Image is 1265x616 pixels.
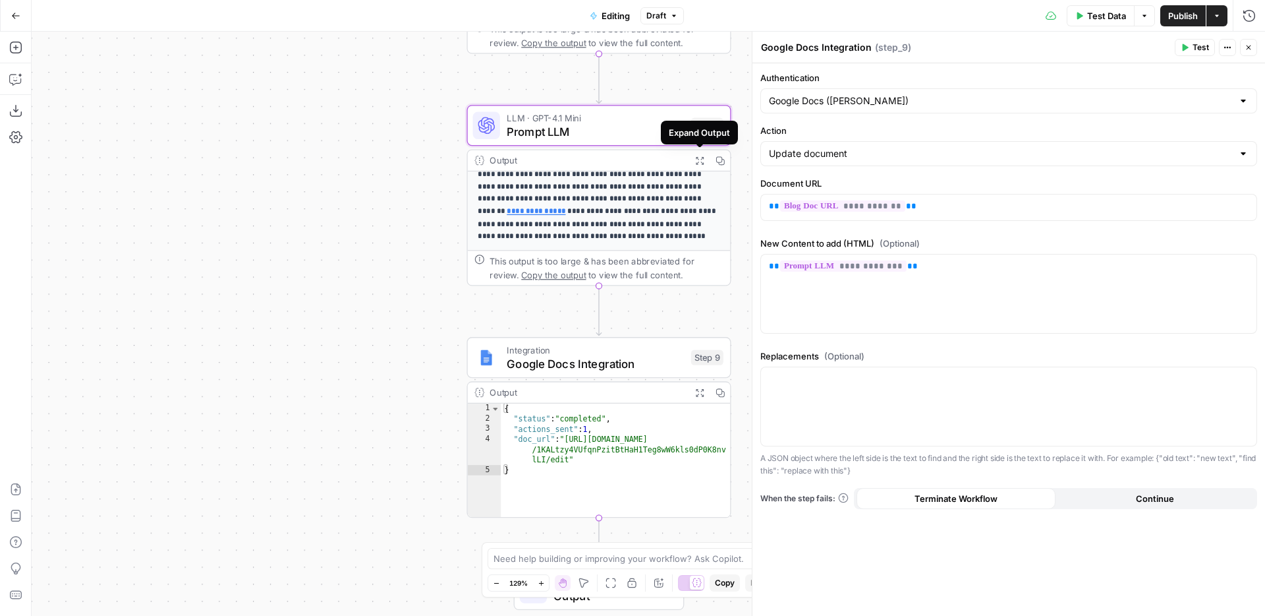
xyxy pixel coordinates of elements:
[491,404,500,414] span: Toggle code folding, rows 1 through 5
[914,492,998,505] span: Terminate Workflow
[468,424,501,435] div: 3
[715,577,735,589] span: Copy
[1136,492,1174,505] span: Continue
[640,7,684,24] button: Draft
[582,5,638,26] button: Editing
[760,177,1257,190] label: Document URL
[769,147,1233,160] input: Update document
[466,337,731,518] div: IntegrationGoogle Docs IntegrationStep 9Output{ "status":"completed", "actions_sent":1, "doc_url"...
[710,574,740,592] button: Copy
[507,355,684,372] span: Google Docs Integration
[760,237,1257,250] label: New Content to add (HTML)
[507,343,684,357] span: Integration
[824,350,864,363] span: (Optional)
[875,41,911,54] span: ( step_9 )
[1193,42,1209,53] span: Test
[596,54,602,104] g: Edge from step_7 to step_8
[760,493,849,505] a: When the step fails:
[760,124,1257,137] label: Action
[1055,488,1254,509] button: Continue
[760,71,1257,84] label: Authentication
[468,404,501,414] div: 1
[507,123,684,140] span: Prompt LLM
[1175,39,1215,56] button: Test
[646,10,666,22] span: Draft
[490,22,723,49] div: This output is too large & has been abbreviated for review. to view the full content.
[521,270,586,280] span: Copy the output
[507,111,684,125] span: LLM · GPT-4.1 Mini
[769,94,1233,108] input: Google Docs (Emma)
[490,386,684,400] div: Output
[602,9,630,22] span: Editing
[760,350,1257,363] label: Replacements
[1067,5,1134,26] button: Test Data
[468,465,501,476] div: 5
[553,587,669,604] span: Output
[509,578,528,588] span: 129%
[880,237,920,250] span: (Optional)
[1160,5,1206,26] button: Publish
[468,414,501,425] div: 2
[521,38,586,48] span: Copy the output
[1168,9,1198,22] span: Publish
[596,286,602,335] g: Edge from step_8 to step_9
[478,349,495,366] img: Instagram%20post%20-%201%201.png
[468,435,501,466] div: 4
[691,350,723,365] div: Step 9
[490,255,723,282] div: This output is too large & has been abbreviated for review. to view the full content.
[745,574,777,592] button: Paste
[490,154,684,168] div: Output
[1087,9,1126,22] span: Test Data
[761,41,872,54] textarea: Google Docs Integration
[760,452,1257,477] p: A JSON object where the left side is the text to find and the right side is the text to replace i...
[691,118,723,133] div: Step 8
[466,569,731,610] div: EndOutput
